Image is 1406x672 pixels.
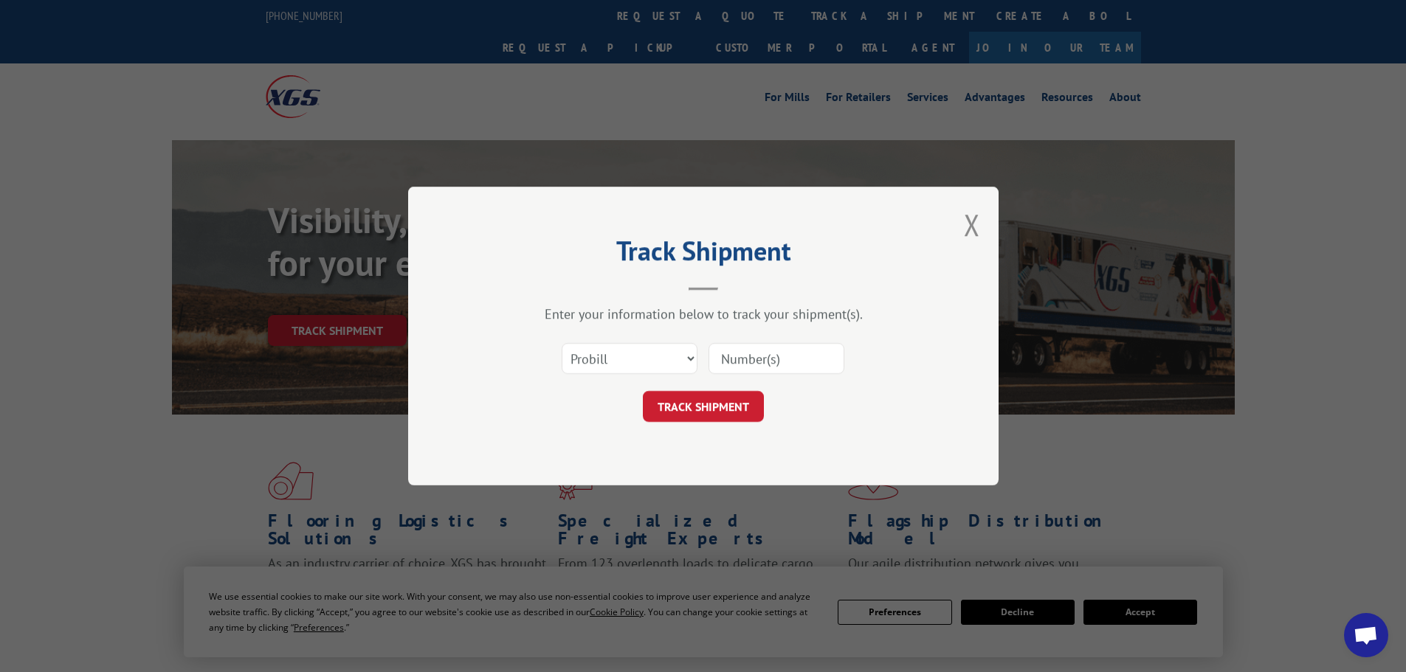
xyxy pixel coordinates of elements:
input: Number(s) [709,343,844,374]
button: Close modal [964,205,980,244]
div: Open chat [1344,613,1388,657]
h2: Track Shipment [482,240,925,269]
div: Enter your information below to track your shipment(s). [482,305,925,322]
button: TRACK SHIPMENT [643,391,764,422]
